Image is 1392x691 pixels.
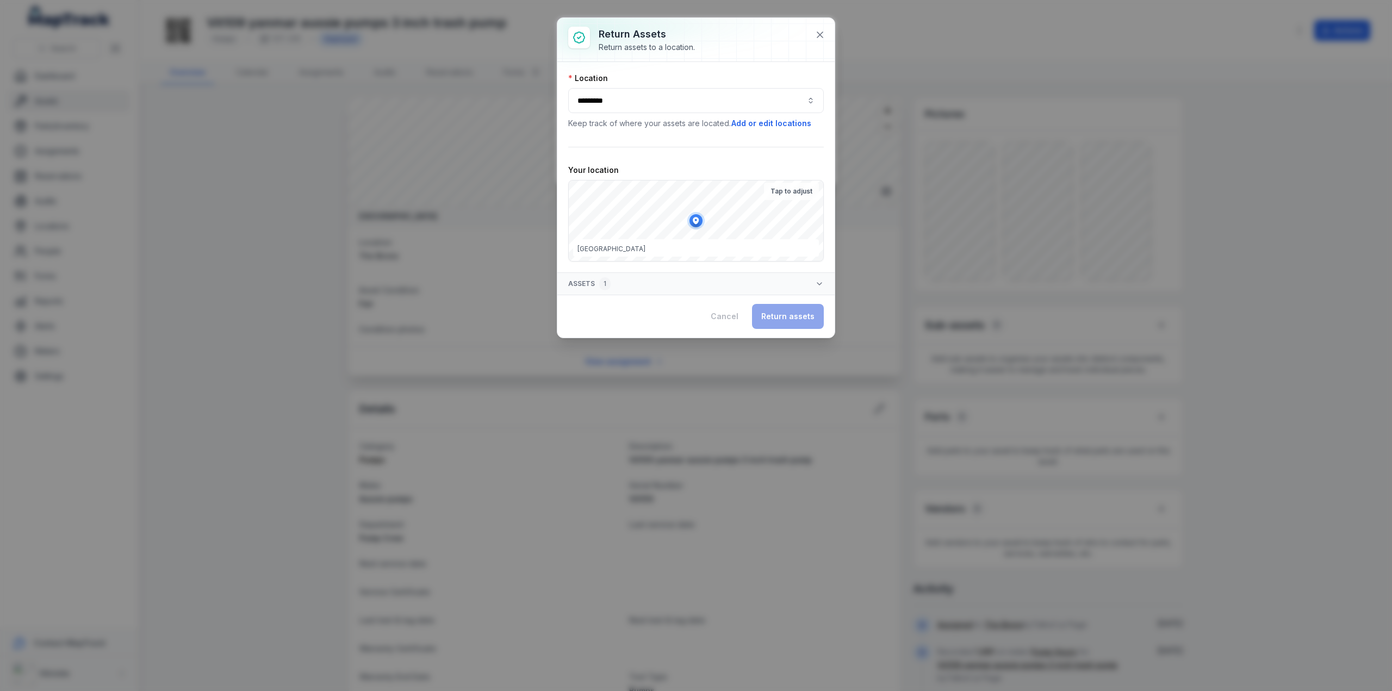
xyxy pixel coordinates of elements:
div: 1 [599,277,611,290]
h3: Return assets [599,27,695,42]
button: Assets1 [557,273,835,295]
span: [GEOGRAPHIC_DATA] [577,245,645,253]
label: Location [568,73,608,84]
p: Keep track of where your assets are located. [568,117,824,129]
div: Return assets to a location. [599,42,695,53]
button: Add or edit locations [731,117,812,129]
span: Assets [568,277,611,290]
label: Your location [568,165,619,176]
strong: Tap to adjust [770,187,812,196]
canvas: Map [569,180,824,262]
